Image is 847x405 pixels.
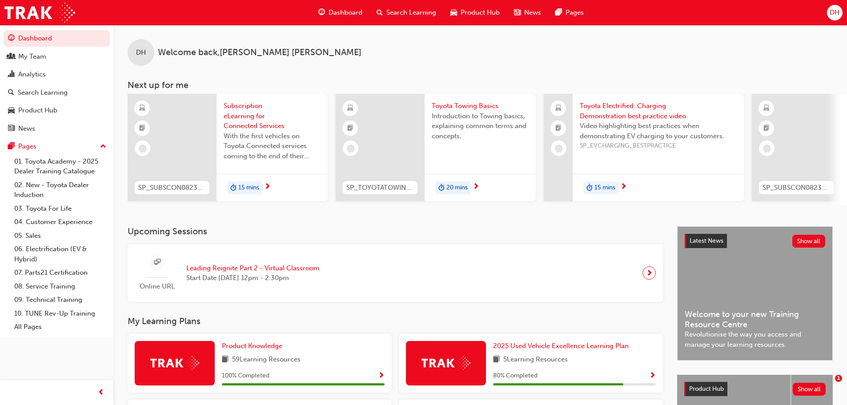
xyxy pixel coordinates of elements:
span: search-icon [8,89,14,97]
span: 15 mins [594,183,615,193]
a: news-iconNews [507,4,548,22]
span: learningRecordVerb_NONE-icon [555,144,563,152]
span: Search Learning [386,8,436,18]
span: Show Progress [378,372,385,380]
h3: My Learning Plans [128,316,663,326]
button: Pages [4,138,110,155]
a: Product Knowledge [222,341,286,351]
span: Show Progress [649,372,656,380]
span: SP_EVCHARGING_BESTPRACTICE [580,141,737,151]
div: Pages [18,141,36,152]
span: Dashboard [329,8,362,18]
a: SP_SUBSCON0823_ELSubscription eLearning for Connected ServicesWith the first vehicles on Toyota C... [128,94,328,201]
span: search-icon [377,7,383,18]
span: booktick-icon [139,123,145,134]
a: News [4,120,110,137]
span: Welcome back , [PERSON_NAME] [PERSON_NAME] [158,48,361,58]
span: news-icon [8,125,15,133]
span: car-icon [450,7,457,18]
a: Analytics [4,66,110,83]
a: guage-iconDashboard [311,4,369,22]
div: Product Hub [18,105,57,116]
span: 1 [835,375,842,382]
span: duration-icon [230,182,237,194]
button: DH [827,5,843,20]
a: 05. Sales [11,229,110,243]
span: booktick-icon [555,123,562,134]
span: learningRecordVerb_NONE-icon [139,144,147,152]
span: chart-icon [8,71,15,79]
span: Introduction to Towing basics, explaining common terms and concepts. [432,111,529,141]
span: duration-icon [586,182,593,194]
button: DashboardMy TeamAnalyticsSearch LearningProduct HubNews [4,28,110,138]
span: SP_SUBSCON0823_EL [763,183,830,193]
a: Dashboard [4,30,110,47]
a: 09. Technical Training [11,293,110,307]
a: Latest NewsShow allWelcome to your new Training Resource CentreRevolutionise the way you access a... [677,226,833,361]
span: sessionType_ONLINE_URL-icon [154,257,161,268]
a: SP_TOYOTATOWING_0424Toyota Towing BasicsIntroduction to Towing basics, explaining common terms an... [336,94,536,201]
a: 03. Toyota For Life [11,202,110,216]
div: My Team [18,52,46,62]
span: 20 mins [446,183,468,193]
iframe: Intercom live chat [817,375,838,396]
a: 2025 Used Vehicle Excellence Learning Plan [493,341,632,351]
span: Start Date: [DATE] 12pm - 2:30pm [186,273,320,283]
span: laptop-icon [555,103,562,114]
span: book-icon [222,354,229,365]
span: people-icon [8,53,15,61]
span: Welcome to your new Training Resource Centre [685,309,825,329]
span: 100 % Completed [222,371,269,381]
span: learningRecordVerb_NONE-icon [763,144,771,152]
span: 15 mins [238,183,259,193]
span: 2025 Used Vehicle Excellence Learning Plan [493,342,629,350]
button: Show all [793,383,826,396]
span: Toyota Towing Basics [432,101,529,111]
span: pages-icon [8,143,15,151]
span: SP_SUBSCON0823_EL [138,183,206,193]
span: Product Knowledge [222,342,282,350]
span: With the first vehicles on Toyota Connected services coming to the end of their complimentary per... [224,131,321,161]
span: Video highlighting best practices when demonstrating EV charging to your customers. [580,121,737,141]
img: Trak [4,3,75,23]
span: duration-icon [438,182,445,194]
a: pages-iconPages [548,4,591,22]
span: up-icon [100,141,106,152]
span: Toyota Electrified: Charging Demonstration best practice video [580,101,737,121]
span: guage-icon [8,35,15,43]
a: 06. Electrification (EV & Hybrid) [11,242,110,266]
button: Show all [792,235,826,248]
span: next-icon [473,183,479,191]
span: Pages [566,8,584,18]
a: Product HubShow all [684,382,826,396]
span: Product Hub [461,8,500,18]
div: Analytics [18,69,46,80]
a: Search Learning [4,84,110,101]
h3: Next up for me [113,80,847,90]
span: SP_TOYOTATOWING_0424 [346,183,414,193]
a: 01. Toyota Academy - 2025 Dealer Training Catalogue [11,155,110,178]
span: Subscription eLearning for Connected Services [224,101,321,131]
span: car-icon [8,107,15,115]
a: 10. TUNE Rev-Up Training [11,307,110,321]
span: DH [830,8,839,18]
a: Toyota Electrified: Charging Demonstration best practice videoVideo highlighting best practices w... [544,94,744,201]
img: Trak [421,356,470,370]
span: next-icon [264,183,271,191]
span: Leading Reignite Part 2 - Virtual Classroom [186,263,320,273]
span: Product Hub [689,385,724,393]
span: 5 Learning Resources [503,354,568,365]
h3: Upcoming Sessions [128,226,663,237]
span: next-icon [646,267,653,279]
span: Online URL [135,281,179,292]
div: Search Learning [18,88,68,98]
a: My Team [4,48,110,65]
span: guage-icon [318,7,325,18]
a: Online URLLeading Reignite Part 2 - Virtual ClassroomStart Date:[DATE] 12pm - 2:30pm [135,251,656,295]
a: 04. Customer Experience [11,215,110,229]
span: learningRecordVerb_NONE-icon [347,144,355,152]
span: learningResourceType_ELEARNING-icon [139,103,145,114]
span: learningResourceType_ELEARNING-icon [347,103,353,114]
